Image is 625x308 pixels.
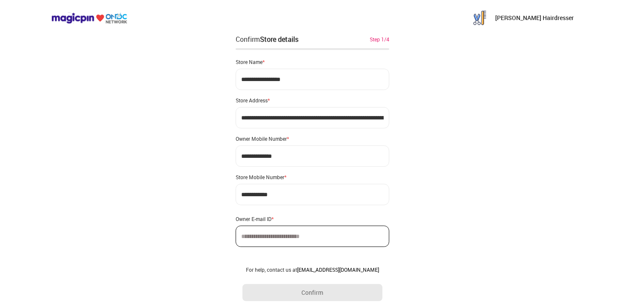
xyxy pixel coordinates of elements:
[495,14,574,22] p: [PERSON_NAME] Hairdresser
[236,34,298,44] div: Confirm
[370,35,389,43] div: Step 1/4
[236,174,389,180] div: Store Mobile Number
[471,9,488,26] img: AeVo1_8rFswm1jCvrNF3t4hp6yhCnOCFhxw4XZN-NbeLdRsL0VA5rnYylAVxknw8jkDdUb3PsUmHyPJpe1vNHMWObwav
[242,266,383,273] div: For help, contact us at
[236,135,389,142] div: Owner Mobile Number
[297,266,379,273] a: [EMAIL_ADDRESS][DOMAIN_NAME]
[236,58,389,65] div: Store Name
[51,12,127,24] img: ondc-logo-new-small.8a59708e.svg
[236,215,389,222] div: Owner E-mail ID
[242,284,383,301] button: Confirm
[260,35,298,44] div: Store details
[236,97,389,104] div: Store Address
